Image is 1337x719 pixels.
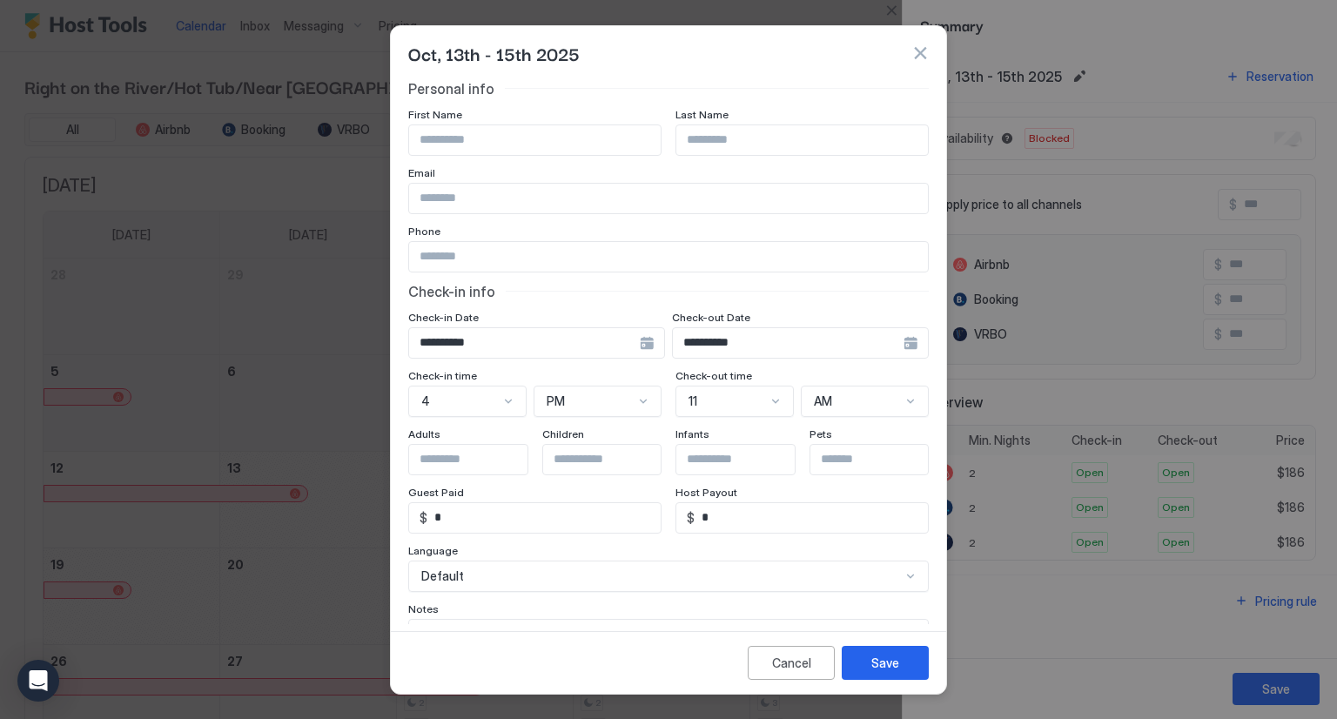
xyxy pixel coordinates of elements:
button: Save [842,646,929,680]
span: 11 [689,393,697,409]
input: Input Field [409,184,928,213]
input: Input Field [810,445,953,474]
span: Email [408,166,435,179]
span: Last Name [675,108,729,121]
span: Check-in Date [408,311,479,324]
span: $ [420,510,427,526]
span: Pets [810,427,832,440]
span: First Name [408,108,462,121]
div: Open Intercom Messenger [17,660,59,702]
span: Phone [408,225,440,238]
button: Cancel [748,646,835,680]
span: Check-out Date [672,311,750,324]
span: Language [408,544,458,557]
span: Check-out time [675,369,752,382]
span: Children [542,427,584,440]
input: Input Field [676,445,819,474]
span: Adults [408,427,440,440]
input: Input Field [409,242,928,272]
span: $ [687,510,695,526]
span: AM [814,393,832,409]
input: Input Field [427,503,661,533]
input: Input Field [676,125,928,155]
input: Input Field [673,328,904,358]
span: PM [547,393,565,409]
span: 4 [421,393,430,409]
input: Input Field [409,125,661,155]
input: Input Field [543,445,686,474]
span: Check-in info [408,283,495,300]
span: Infants [675,427,709,440]
span: Host Payout [675,486,737,499]
textarea: Input Field [409,620,928,705]
span: Notes [408,602,439,615]
span: Check-in time [408,369,477,382]
input: Input Field [409,445,552,474]
span: Personal info [408,80,494,97]
span: Default [421,568,464,584]
span: Guest Paid [408,486,464,499]
div: Cancel [772,654,811,672]
input: Input Field [409,328,640,358]
div: Save [871,654,899,672]
input: Input Field [695,503,928,533]
span: Oct, 13th - 15th 2025 [408,40,580,66]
